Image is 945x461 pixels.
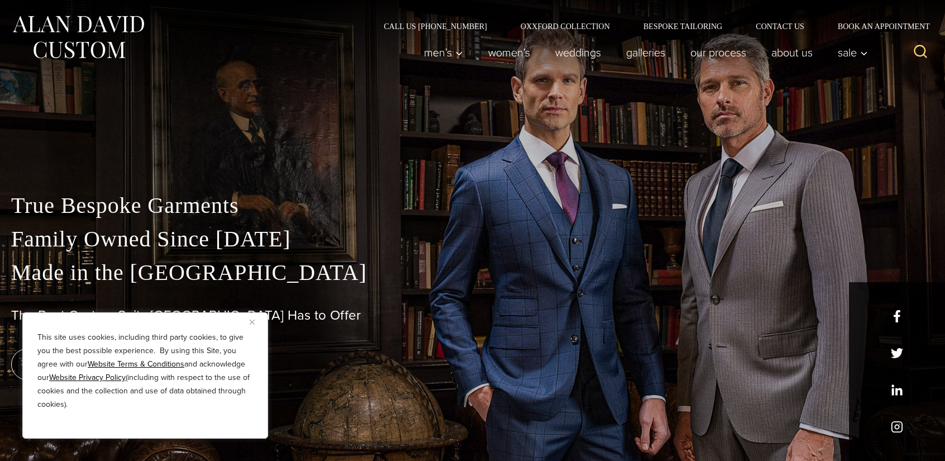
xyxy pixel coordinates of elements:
[739,22,821,30] a: Contact Us
[11,307,934,324] h1: The Best Custom Suits [GEOGRAPHIC_DATA] Has to Offer
[476,41,543,64] a: Women’s
[250,315,263,329] button: Close
[11,12,145,62] img: Alan David Custom
[759,41,825,64] a: About Us
[543,41,614,64] a: weddings
[821,22,934,30] a: Book an Appointment
[250,320,255,325] img: Close
[678,41,759,64] a: Our Process
[504,22,627,30] a: Oxxford Collection
[367,22,934,30] nav: Secondary Navigation
[37,331,253,411] p: This site uses cookies, including third party cookies, to give you the best possible experience. ...
[49,372,126,383] a: Website Privacy Policy
[412,41,874,64] nav: Primary Navigation
[367,22,504,30] a: Call Us [PHONE_NUMBER]
[424,47,463,58] span: Men’s
[11,189,934,289] p: True Bespoke Garments Family Owned Since [DATE] Made in the [GEOGRAPHIC_DATA]
[88,358,184,370] a: Website Terms & Conditions
[614,41,678,64] a: Galleries
[11,349,168,380] a: book an appointment
[838,47,868,58] span: Sale
[627,22,739,30] a: Bespoke Tailoring
[907,39,934,66] button: View Search Form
